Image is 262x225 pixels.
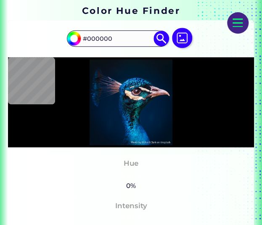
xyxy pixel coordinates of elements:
[82,4,180,17] h1: Color Hue Finder
[117,170,145,180] h3: None
[115,200,147,212] h4: Intensity
[117,213,145,223] h3: None
[80,32,156,45] input: type color..
[10,59,252,145] img: img_pavlin.jpg
[153,31,169,46] img: icon search
[124,157,138,169] h4: Hue
[123,180,139,191] h5: 0%
[172,28,192,48] img: icon picture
